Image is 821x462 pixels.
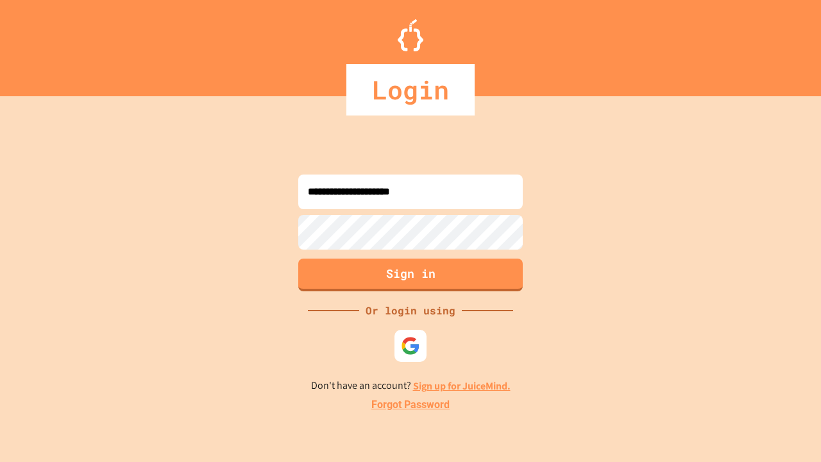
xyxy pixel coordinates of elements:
p: Don't have an account? [311,378,511,394]
div: Login [346,64,475,116]
div: Or login using [359,303,462,318]
a: Forgot Password [371,397,450,413]
img: Logo.svg [398,19,423,51]
button: Sign in [298,259,523,291]
img: google-icon.svg [401,336,420,355]
a: Sign up for JuiceMind. [413,379,511,393]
